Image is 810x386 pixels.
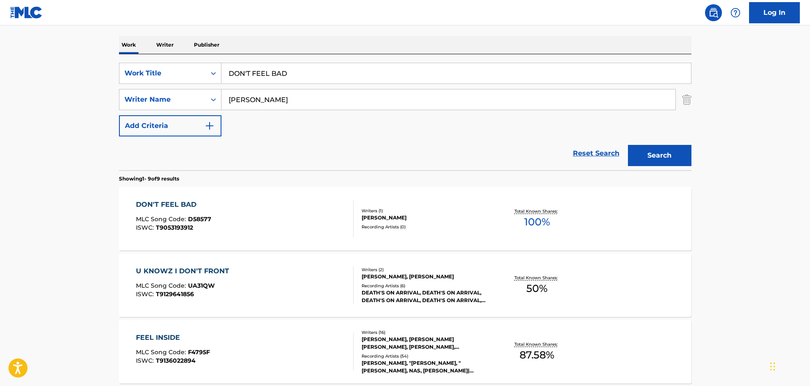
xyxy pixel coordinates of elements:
img: search [708,8,719,18]
button: Search [628,145,691,166]
form: Search Form [119,63,691,170]
span: 50 % [526,281,547,296]
img: help [730,8,741,18]
button: Add Criteria [119,115,221,136]
div: [PERSON_NAME], [PERSON_NAME] [362,273,489,280]
div: Writer Name [124,94,201,105]
div: [PERSON_NAME] [362,214,489,222]
div: DON'T FEEL BAD [136,200,211,210]
span: MLC Song Code : [136,282,188,289]
div: Recording Artists ( 6 ) [362,283,489,289]
iframe: Chat Widget [768,345,810,386]
div: Work Title [124,68,201,78]
span: ISWC : [136,357,156,364]
a: Reset Search [569,144,624,163]
p: Writer [154,36,176,54]
div: Writers ( 2 ) [362,267,489,273]
a: DON'T FEEL BADMLC Song Code:D58577ISWC:T9053193912Writers (1)[PERSON_NAME]Recording Artists (0)To... [119,187,691,250]
a: Log In [749,2,800,23]
span: MLC Song Code : [136,348,188,356]
span: T9136022894 [156,357,196,364]
div: Writers ( 1 ) [362,208,489,214]
span: ISWC : [136,290,156,298]
a: Public Search [705,4,722,21]
p: Total Known Shares: [514,208,560,214]
span: MLC Song Code : [136,215,188,223]
div: Help [727,4,744,21]
img: 9d2ae6d4665cec9f34b9.svg [205,121,215,131]
div: [PERSON_NAME], [PERSON_NAME] [PERSON_NAME], [PERSON_NAME], [PERSON_NAME], [PERSON_NAME], [PERSON_... [362,336,489,351]
div: [PERSON_NAME], "[PERSON_NAME], "[PERSON_NAME], NAS, [PERSON_NAME]|[PERSON_NAME] [362,359,489,375]
img: Delete Criterion [682,89,691,110]
div: U KNOWZ I DON'T FRONT [136,266,233,276]
a: FEEL INSIDEMLC Song Code:F4795FISWC:T9136022894Writers (16)[PERSON_NAME], [PERSON_NAME] [PERSON_N... [119,320,691,383]
p: Work [119,36,138,54]
span: UA31QW [188,282,215,289]
div: Drag [770,354,775,379]
p: Total Known Shares: [514,341,560,347]
div: Writers ( 16 ) [362,329,489,336]
p: Total Known Shares: [514,275,560,281]
div: Recording Artists ( 0 ) [362,224,489,230]
span: 100 % [524,214,550,230]
span: ISWC : [136,224,156,231]
span: 87.58 % [520,347,554,363]
p: Publisher [191,36,222,54]
img: MLC Logo [10,6,43,19]
span: D58577 [188,215,211,223]
span: T9129641856 [156,290,194,298]
div: Recording Artists ( 54 ) [362,353,489,359]
div: DEATH'S ON ARRIVAL, DEATH'S ON ARRIVAL, DEATH'S ON ARRIVAL, DEATH'S ON ARRIVAL, DEATH'S ON ARRIVAL [362,289,489,304]
p: Showing 1 - 9 of 9 results [119,175,179,183]
span: T9053193912 [156,224,193,231]
a: U KNOWZ I DON'T FRONTMLC Song Code:UA31QWISWC:T9129641856Writers (2)[PERSON_NAME], [PERSON_NAME]R... [119,253,691,317]
span: F4795F [188,348,210,356]
div: FEEL INSIDE [136,333,210,343]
